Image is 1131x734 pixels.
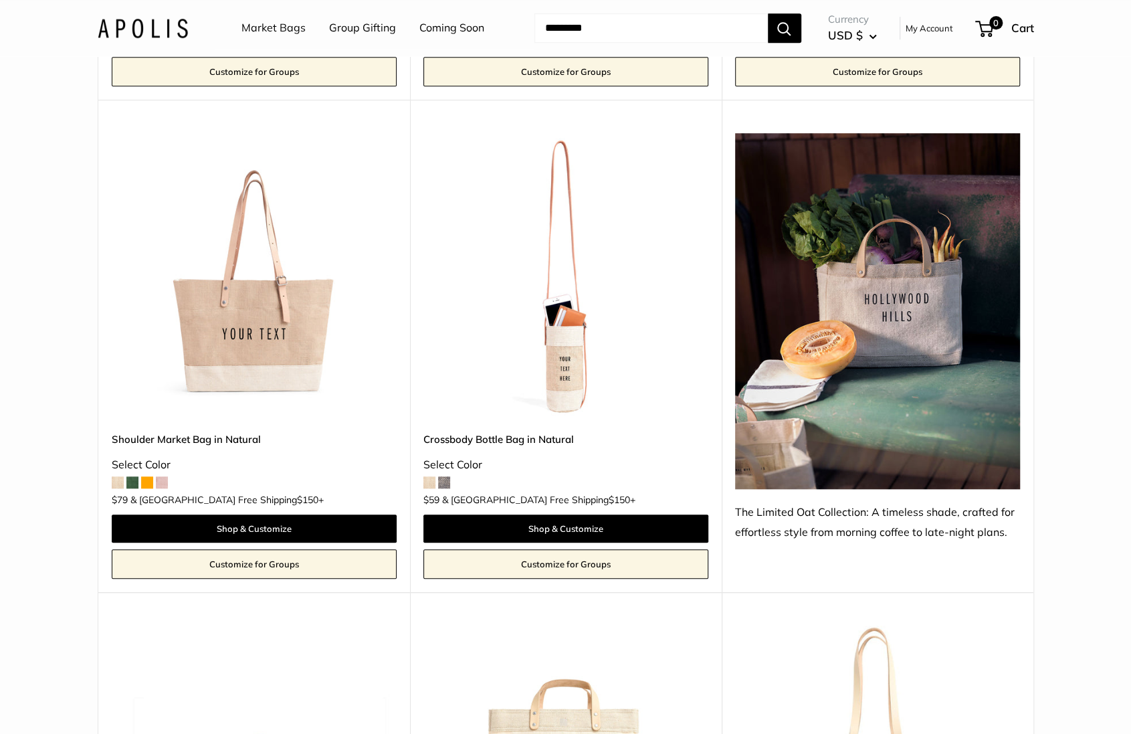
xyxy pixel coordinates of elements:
span: Currency [828,10,877,29]
span: $79 [112,494,128,506]
img: Apolis [98,18,188,37]
a: Customize for Groups [423,549,708,579]
a: Shop & Customize [112,515,397,543]
a: Group Gifting [329,18,396,38]
a: My Account [906,20,953,36]
span: $59 [423,494,439,506]
a: Crossbody Bottle Bag in Natural [423,432,708,447]
span: & [GEOGRAPHIC_DATA] Free Shipping + [130,495,324,504]
a: Shoulder Market Bag in Natural [112,432,397,447]
a: Coming Soon [419,18,484,38]
a: 0 Cart [976,17,1034,39]
button: Search [768,13,801,43]
span: Cart [1011,21,1034,35]
span: $150 [609,494,630,506]
img: Shoulder Market Bag in Natural [112,133,397,418]
span: $150 [297,494,318,506]
span: USD $ [828,28,863,42]
a: Customize for Groups [112,57,397,86]
span: 0 [989,16,1002,29]
img: The Limited Oat Collection: A timeless shade, crafted for effortless style from morning coffee to... [735,133,1020,490]
a: Shoulder Market Bag in NaturalShoulder Market Bag in Natural [112,133,397,418]
div: Select Color [112,455,397,475]
span: & [GEOGRAPHIC_DATA] Free Shipping + [442,495,635,504]
input: Search... [534,13,768,43]
a: Customize for Groups [735,57,1020,86]
div: The Limited Oat Collection: A timeless shade, crafted for effortless style from morning coffee to... [735,502,1020,543]
button: USD $ [828,25,877,46]
a: Customize for Groups [112,549,397,579]
img: description_Our first Crossbody Bottle Bag [423,133,708,418]
a: Market Bags [241,18,306,38]
a: Shop & Customize [423,515,708,543]
a: Customize for Groups [423,57,708,86]
div: Select Color [423,455,708,475]
a: description_Our first Crossbody Bottle Bagdescription_Effortless Style [423,133,708,418]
